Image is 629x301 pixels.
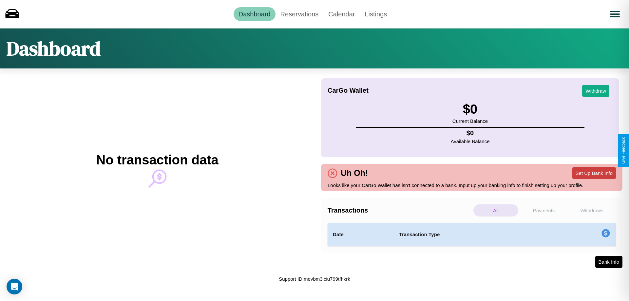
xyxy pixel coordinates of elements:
p: Payments [522,204,566,216]
button: Withdraw [582,85,609,97]
a: Reservations [276,7,324,21]
h1: Dashboard [7,35,101,62]
p: Current Balance [452,117,488,125]
a: Dashboard [234,7,276,21]
button: Open menu [606,5,624,23]
p: Support ID: mevbm3iciu799tfhkrk [279,274,350,283]
h4: Transaction Type [399,231,548,238]
a: Calendar [323,7,360,21]
div: Open Intercom Messenger [7,279,22,294]
a: Listings [360,7,392,21]
h4: Uh Oh! [337,168,371,178]
h4: Date [333,231,389,238]
button: Bank Info [595,256,622,268]
p: All [473,204,518,216]
p: Withdraws [569,204,614,216]
h4: Transactions [328,207,472,214]
p: Available Balance [451,137,490,146]
h3: $ 0 [452,102,488,117]
h4: CarGo Wallet [328,87,369,94]
button: Set Up Bank Info [572,167,616,179]
h4: $ 0 [451,129,490,137]
div: Give Feedback [621,137,626,164]
p: Looks like your CarGo Wallet has isn't connected to a bank. Input up your banking info to finish ... [328,181,616,190]
table: simple table [328,223,616,246]
h2: No transaction data [96,153,218,167]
